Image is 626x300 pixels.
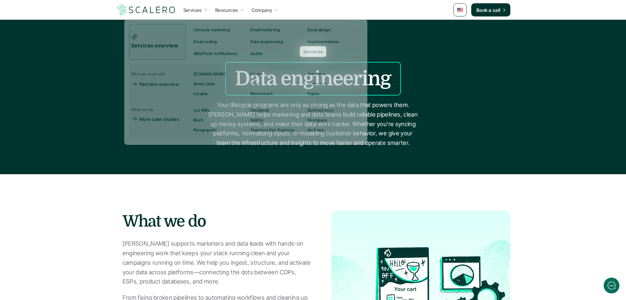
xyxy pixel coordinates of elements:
span: We run on Gist [55,230,83,234]
h1: Data engineering [235,67,391,91]
span: New conversation [42,91,79,96]
p: Your lifecycle programs are only as strong as the data that powers them. [PERSON_NAME] helps mark... [206,100,420,148]
button: New conversation [10,87,121,100]
h1: Hi! Welcome to [GEOGRAPHIC_DATA]. [10,32,122,42]
p: Book a call [476,7,500,14]
h2: Let us know if we can help with lifecycle marketing. [10,44,122,75]
a: Book a call [471,3,510,16]
p: Company [252,7,272,14]
h2: What we do [123,210,312,232]
p: Services [183,7,202,14]
p: Services [303,48,323,55]
iframe: gist-messenger-bubble-iframe [604,278,619,293]
img: Scalero company logo [116,4,176,16]
p: Resources [215,7,238,14]
p: [PERSON_NAME] supports marketers and data leads with hands-on engineering work that keeps your st... [123,239,312,286]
